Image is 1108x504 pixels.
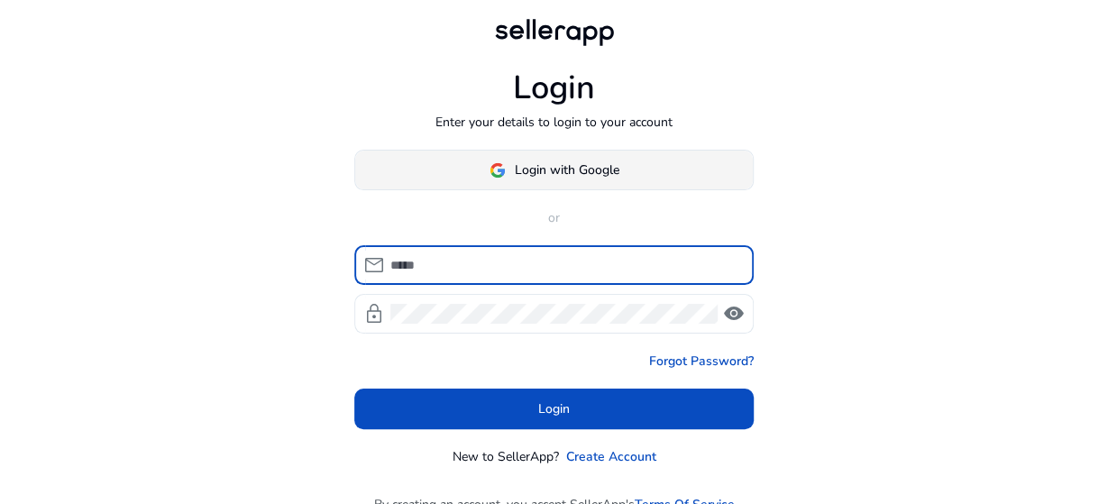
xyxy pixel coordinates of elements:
[515,160,619,179] span: Login with Google
[363,254,385,276] span: mail
[453,447,559,466] p: New to SellerApp?
[513,69,595,107] h1: Login
[354,389,754,429] button: Login
[435,113,673,132] p: Enter your details to login to your account
[723,303,745,325] span: visibility
[354,208,754,227] p: or
[566,447,656,466] a: Create Account
[363,303,385,325] span: lock
[354,150,754,190] button: Login with Google
[649,352,754,371] a: Forgot Password?
[490,162,506,179] img: google-logo.svg
[538,399,570,418] span: Login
